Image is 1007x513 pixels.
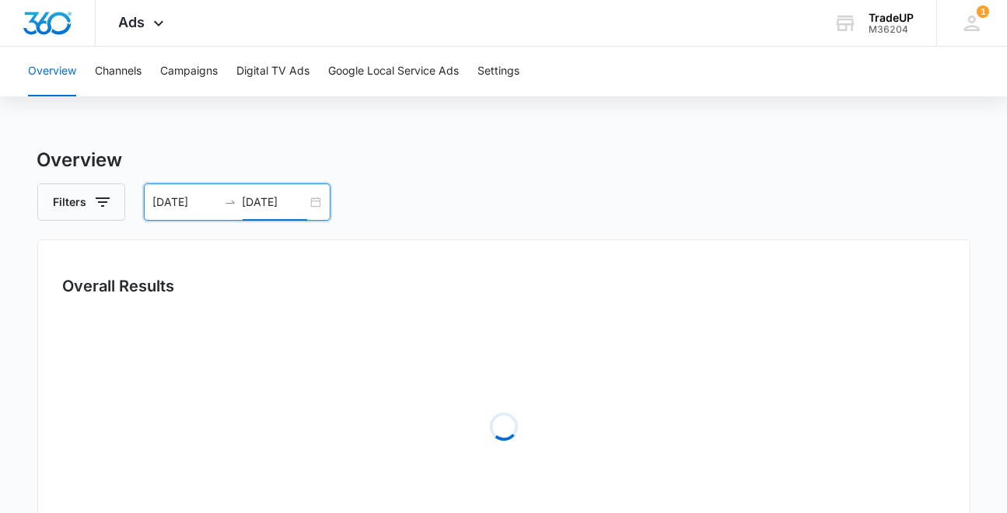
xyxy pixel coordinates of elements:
div: account id [869,24,914,35]
h3: Overall Results [63,274,175,298]
span: to [224,196,236,208]
button: Digital TV Ads [236,47,309,96]
button: Channels [95,47,142,96]
span: swap-right [224,196,236,208]
input: End date [243,194,307,211]
div: account name [869,12,914,24]
button: Google Local Service Ads [328,47,459,96]
div: notifications count [977,5,989,18]
h3: Overview [37,146,970,174]
span: 1 [977,5,989,18]
button: Settings [477,47,519,96]
input: Start date [153,194,218,211]
button: Filters [37,183,125,221]
button: Campaigns [160,47,218,96]
span: Ads [119,14,145,30]
button: Overview [28,47,76,96]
